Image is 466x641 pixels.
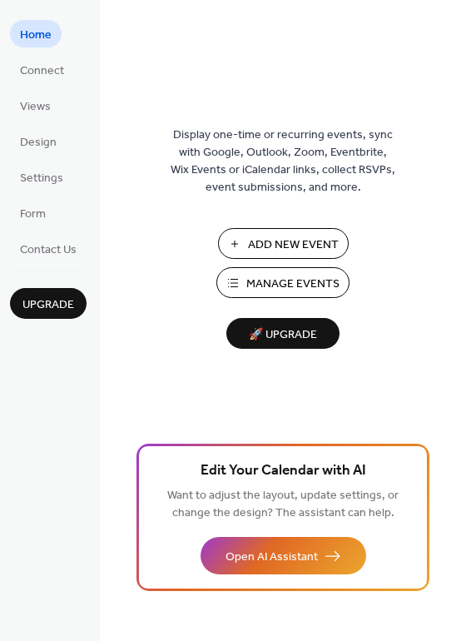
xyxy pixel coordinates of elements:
[10,199,56,226] a: Form
[22,296,74,314] span: Upgrade
[10,163,73,191] a: Settings
[20,62,64,80] span: Connect
[226,318,340,349] button: 🚀 Upgrade
[10,235,87,262] a: Contact Us
[216,267,349,298] button: Manage Events
[20,27,52,44] span: Home
[20,170,63,187] span: Settings
[201,537,366,574] button: Open AI Assistant
[10,92,61,119] a: Views
[20,134,57,152] span: Design
[20,98,51,116] span: Views
[218,228,349,259] button: Add New Event
[10,127,67,155] a: Design
[171,127,395,196] span: Display one-time or recurring events, sync with Google, Outlook, Zoom, Eventbrite, Wix Events or ...
[20,206,46,223] span: Form
[20,241,77,259] span: Contact Us
[236,324,330,346] span: 🚀 Upgrade
[10,20,62,47] a: Home
[10,56,74,83] a: Connect
[226,549,318,566] span: Open AI Assistant
[248,236,339,254] span: Add New Event
[167,484,399,524] span: Want to adjust the layout, update settings, or change the design? The assistant can help.
[201,460,366,483] span: Edit Your Calendar with AI
[10,288,87,319] button: Upgrade
[246,276,340,293] span: Manage Events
